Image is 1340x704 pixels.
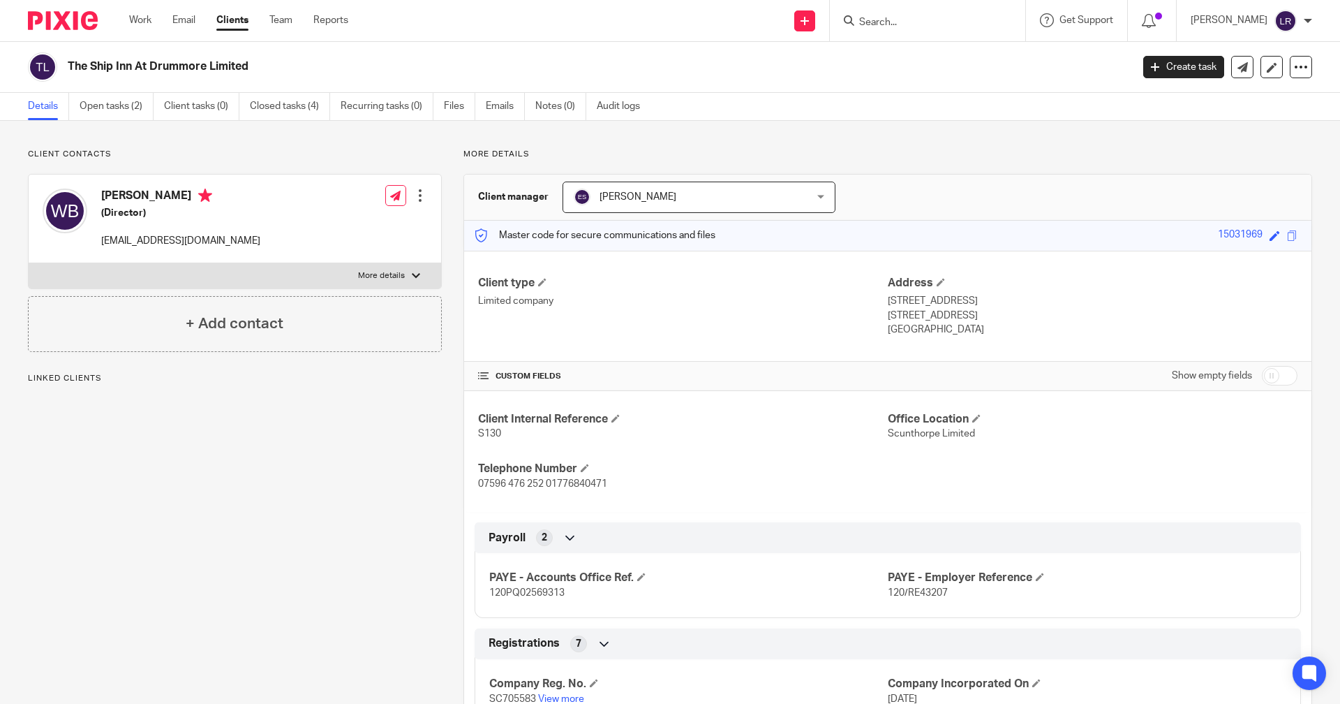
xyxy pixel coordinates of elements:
[489,588,565,598] span: 120PQ02569313
[478,479,607,489] span: 07596 476 252 01776840471
[1059,15,1113,25] span: Get Support
[888,694,917,704] span: [DATE]
[888,309,1297,323] p: [STREET_ADDRESS]
[535,93,586,120] a: Notes (0)
[101,234,260,248] p: [EMAIL_ADDRESS][DOMAIN_NAME]
[888,294,1297,308] p: [STREET_ADDRESS]
[28,149,442,160] p: Client contacts
[888,276,1297,291] h4: Address
[888,677,1286,691] h4: Company Incorporated On
[43,189,87,233] img: svg%3E
[475,228,715,242] p: Master code for secure communications and files
[486,93,525,120] a: Emails
[478,412,888,427] h4: Client Internal Reference
[28,93,69,120] a: Details
[186,313,283,335] h4: + Add contact
[858,17,983,29] input: Search
[576,637,581,651] span: 7
[341,93,433,120] a: Recurring tasks (0)
[489,531,526,545] span: Payroll
[600,192,676,202] span: [PERSON_NAME]
[478,429,501,439] span: S130
[489,694,536,704] span: SC705583
[313,13,348,27] a: Reports
[1191,13,1267,27] p: [PERSON_NAME]
[28,11,98,30] img: Pixie
[164,93,239,120] a: Client tasks (0)
[28,52,57,82] img: svg%3E
[68,59,911,74] h2: The Ship Inn At Drummore Limited
[478,462,888,476] h4: Telephone Number
[198,189,212,203] i: Primary
[597,93,650,120] a: Audit logs
[1143,56,1224,78] a: Create task
[80,93,154,120] a: Open tasks (2)
[574,189,590,205] img: svg%3E
[478,276,888,291] h4: Client type
[888,429,975,439] span: Scunthorpe Limited
[542,531,547,545] span: 2
[888,588,948,598] span: 120/RE43207
[444,93,475,120] a: Files
[489,677,888,691] h4: Company Reg. No.
[888,571,1286,585] h4: PAYE - Employer Reference
[538,694,584,704] a: View more
[888,323,1297,337] p: [GEOGRAPHIC_DATA]
[1274,10,1297,32] img: svg%3E
[269,13,292,27] a: Team
[358,270,405,281] p: More details
[1218,228,1263,244] div: 15031969
[28,373,442,384] p: Linked clients
[489,571,888,585] h4: PAYE - Accounts Office Ref.
[250,93,330,120] a: Closed tasks (4)
[489,636,560,651] span: Registrations
[101,206,260,220] h5: (Director)
[101,189,260,206] h4: [PERSON_NAME]
[1172,369,1252,383] label: Show empty fields
[478,294,888,308] p: Limited company
[478,371,888,382] h4: CUSTOM FIELDS
[172,13,195,27] a: Email
[129,13,151,27] a: Work
[478,190,549,204] h3: Client manager
[888,412,1297,427] h4: Office Location
[463,149,1312,160] p: More details
[216,13,248,27] a: Clients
